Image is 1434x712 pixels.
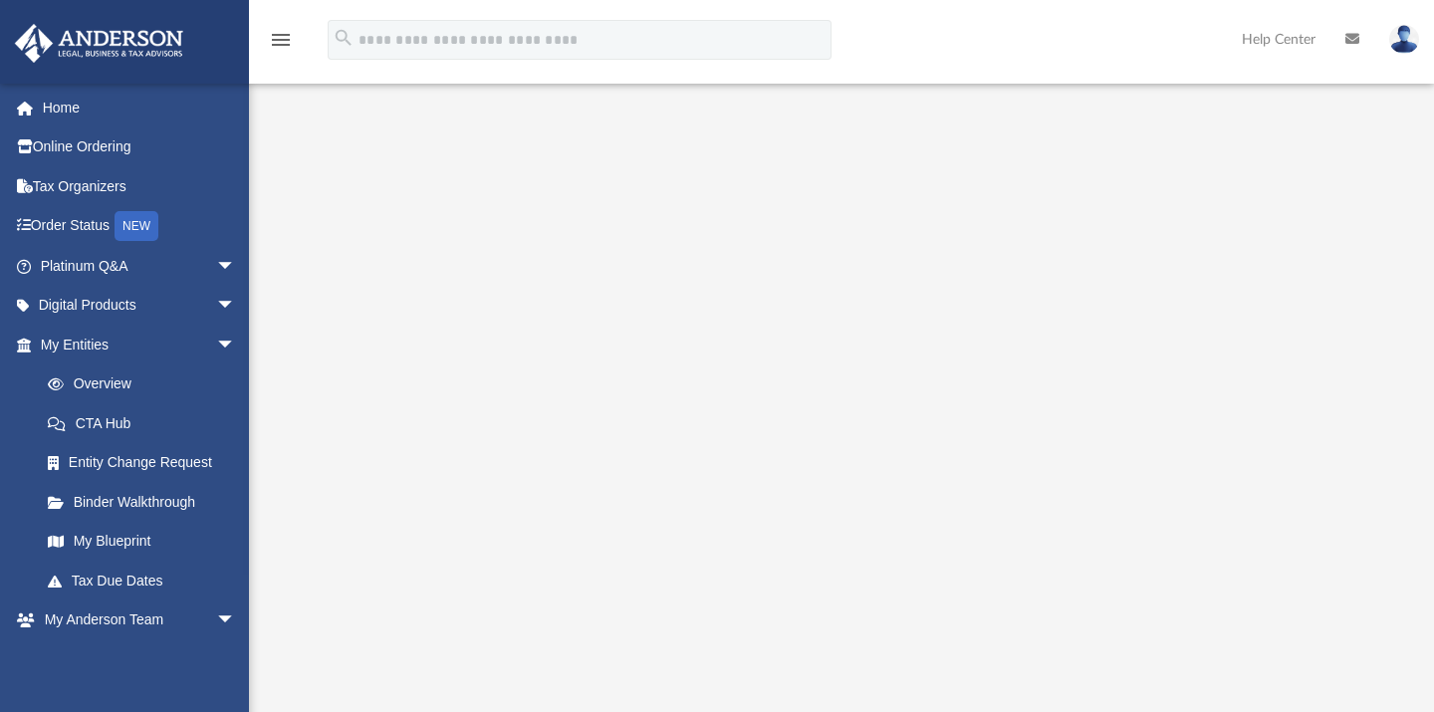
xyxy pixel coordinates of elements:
a: Entity Change Request [28,443,266,483]
a: Home [14,88,266,127]
a: My Entitiesarrow_drop_down [14,325,266,364]
span: arrow_drop_down [216,325,256,365]
a: Order StatusNEW [14,206,266,247]
img: User Pic [1389,25,1419,54]
a: My Anderson Teamarrow_drop_down [14,600,256,640]
a: Platinum Q&Aarrow_drop_down [14,246,266,286]
a: Binder Walkthrough [28,482,266,522]
a: Tax Organizers [14,166,266,206]
a: Overview [28,364,266,404]
span: arrow_drop_down [216,246,256,287]
div: NEW [115,211,158,241]
i: search [333,27,355,49]
a: My Anderson Team [28,639,246,679]
a: My Blueprint [28,522,256,562]
a: Online Ordering [14,127,266,167]
span: arrow_drop_down [216,600,256,641]
a: menu [269,38,293,52]
a: Digital Productsarrow_drop_down [14,286,266,326]
i: menu [269,28,293,52]
span: arrow_drop_down [216,286,256,327]
a: CTA Hub [28,403,266,443]
img: Anderson Advisors Platinum Portal [9,24,189,63]
a: Tax Due Dates [28,561,266,600]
